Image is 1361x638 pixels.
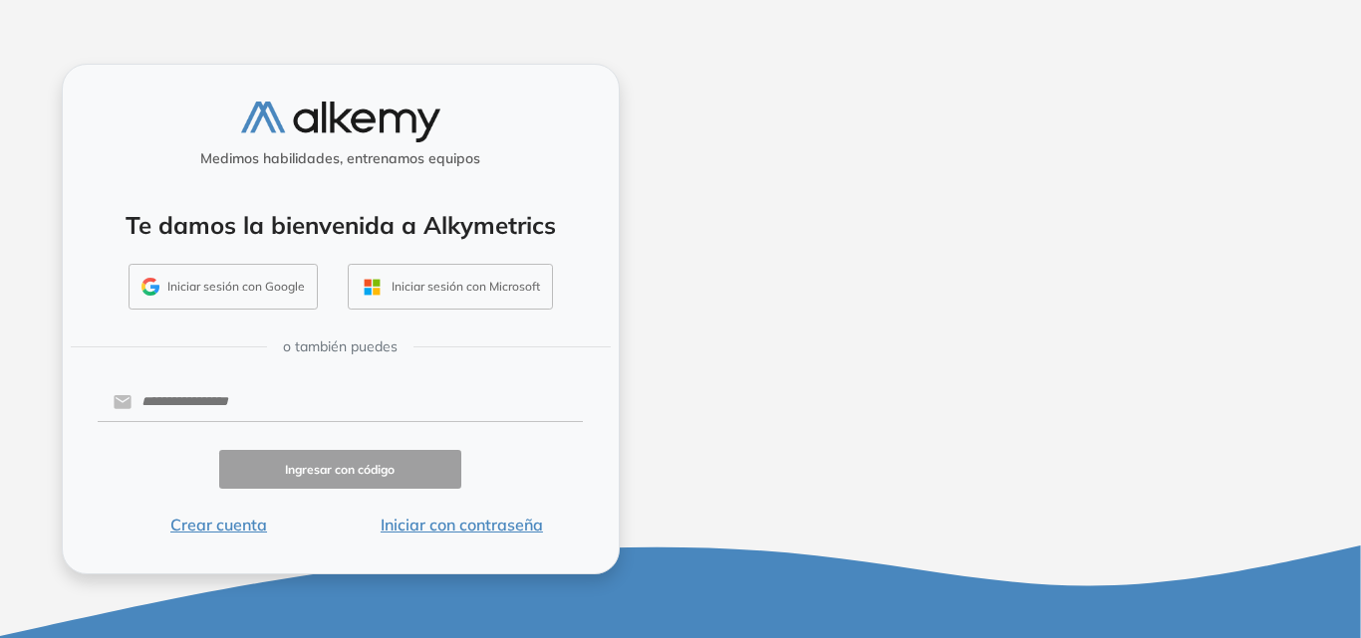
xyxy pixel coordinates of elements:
h5: Medimos habilidades, entrenamos equipos [71,150,611,167]
img: OUTLOOK_ICON [361,276,384,299]
button: Iniciar sesión con Microsoft [348,264,553,310]
img: logo-alkemy [241,102,440,142]
button: Iniciar con contraseña [340,513,583,536]
button: Ingresar con código [219,450,462,489]
button: Iniciar sesión con Google [129,264,318,310]
button: Crear cuenta [98,513,341,536]
img: GMAIL_ICON [141,278,159,296]
span: o también puedes [283,336,398,357]
h4: Te damos la bienvenida a Alkymetrics [89,211,593,240]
